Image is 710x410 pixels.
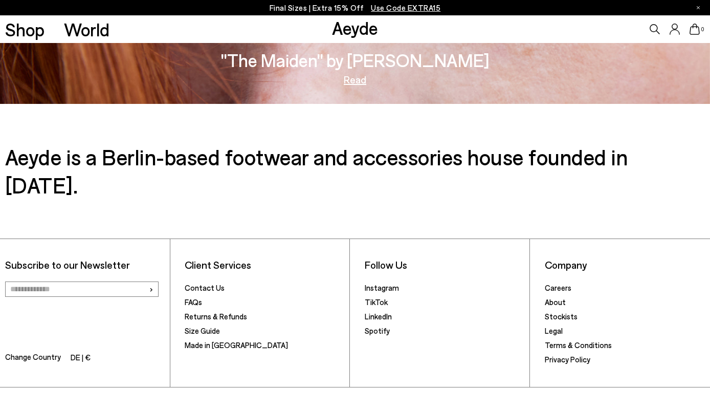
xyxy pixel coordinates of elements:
li: Follow Us [365,258,525,271]
h3: Aeyde is a Berlin-based footwear and accessories house founded in [DATE]. [5,143,705,199]
h3: "The Maiden" by [PERSON_NAME] [221,51,490,69]
a: Spotify [365,326,390,335]
span: Change Country [5,351,61,365]
a: About [545,297,566,307]
span: 0 [700,27,705,32]
li: Client Services [185,258,345,271]
a: LinkedIn [365,312,392,321]
a: 0 [690,24,700,35]
a: Size Guide [185,326,220,335]
a: Privacy Policy [545,355,590,364]
a: World [64,20,109,38]
a: FAQs [185,297,202,307]
li: DE | € [71,351,91,365]
a: Made in [GEOGRAPHIC_DATA] [185,340,288,350]
a: Read [344,74,366,84]
a: Terms & Conditions [545,340,612,350]
a: Aeyde [332,17,378,38]
a: Instagram [365,283,399,292]
a: Stockists [545,312,578,321]
a: Careers [545,283,571,292]
p: Final Sizes | Extra 15% Off [270,2,441,14]
a: TikTok [365,297,388,307]
p: Subscribe to our Newsletter [5,258,165,271]
span: Navigate to /collections/ss25-final-sizes [371,3,440,12]
a: Contact Us [185,283,225,292]
a: Legal [545,326,563,335]
a: Returns & Refunds [185,312,247,321]
span: › [149,282,153,296]
a: Shop [5,20,45,38]
li: Company [545,258,705,271]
